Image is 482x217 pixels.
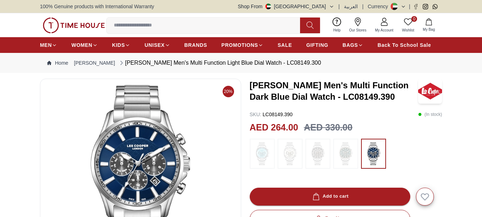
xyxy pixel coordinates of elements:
a: UNISEX [144,39,170,51]
button: Add to cart [250,188,410,206]
img: United Arab Emirates [265,4,271,9]
span: My Account [372,28,396,33]
span: BRANDS [184,41,207,49]
h3: [PERSON_NAME] Men's Multi Function Dark Blue Dial Watch - LC08149.390 [250,80,418,103]
a: Facebook [413,4,418,9]
img: ... [337,142,355,165]
span: SALE [278,41,292,49]
span: UNISEX [144,41,164,49]
span: My Bag [420,27,438,32]
img: ... [309,142,327,165]
a: Instagram [423,4,428,9]
button: My Bag [418,17,439,34]
a: [PERSON_NAME] [74,59,115,66]
span: GIFTING [306,41,328,49]
a: Back To School Sale [377,39,431,51]
a: Home [47,59,68,66]
div: Currency [368,3,391,10]
span: 100% Genuine products with International Warranty [40,3,154,10]
p: LC08149.390 [250,111,293,118]
h3: AED 330.00 [304,121,352,134]
span: | [362,3,364,10]
a: WOMEN [71,39,98,51]
span: 20% [223,86,234,97]
span: | [409,3,410,10]
span: KIDS [112,41,125,49]
img: Lee Cooper Men's Multi Function Dark Blue Dial Watch - LC08149.390 [418,79,442,104]
img: ... [365,142,382,165]
span: BAGS [343,41,358,49]
img: ... [253,142,271,165]
span: Back To School Sale [377,41,431,49]
span: Our Stores [346,28,369,33]
button: Shop From[GEOGRAPHIC_DATA] [238,3,334,10]
span: SKU : [250,112,262,117]
a: Whatsapp [432,4,438,9]
button: العربية [344,3,358,10]
img: ... [43,18,105,33]
span: PROMOTIONS [222,41,258,49]
div: [PERSON_NAME] Men's Multi Function Light Blue Dial Watch - LC08149.300 [118,59,321,67]
a: BAGS [343,39,363,51]
h2: AED 264.00 [250,121,298,134]
a: PROMOTIONS [222,39,264,51]
span: WOMEN [71,41,92,49]
span: Wishlist [399,28,417,33]
span: MEN [40,41,52,49]
a: MEN [40,39,57,51]
img: ... [281,142,299,165]
a: KIDS [112,39,130,51]
a: BRANDS [184,39,207,51]
span: Help [330,28,344,33]
a: Our Stores [345,16,371,34]
div: Add to cart [311,192,349,201]
span: 0 [411,16,417,22]
a: 0Wishlist [398,16,418,34]
nav: Breadcrumb [40,53,442,73]
a: SALE [278,39,292,51]
a: Help [329,16,345,34]
p: ( In stock ) [418,111,442,118]
a: GIFTING [306,39,328,51]
span: | [339,3,340,10]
